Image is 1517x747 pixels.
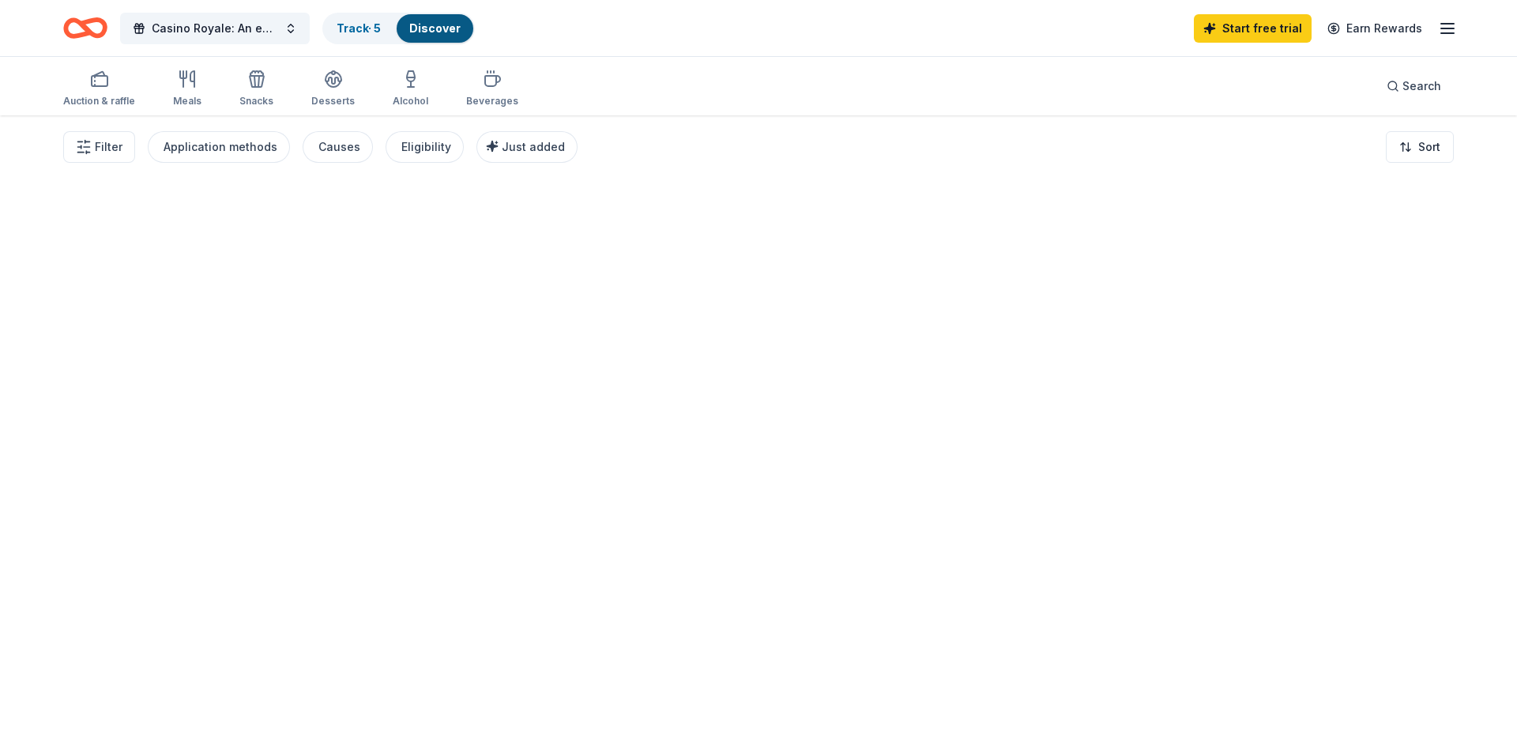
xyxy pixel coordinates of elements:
button: Just added [476,131,578,163]
span: Search [1402,77,1441,96]
div: Auction & raffle [63,95,135,108]
a: Discover [409,21,461,35]
button: Sort [1386,131,1454,163]
button: Track· 5Discover [322,13,475,44]
div: Application methods [164,138,277,157]
button: Meals [173,63,201,115]
a: Start free trial [1194,14,1312,43]
span: Casino Royale: An evening to raise funds and awareness for [PERSON_NAME][GEOGRAPHIC_DATA] [152,19,278,38]
button: Beverages [466,63,518,115]
div: Eligibility [401,138,451,157]
button: Application methods [148,131,290,163]
span: Just added [502,140,565,153]
div: Alcohol [393,95,428,108]
button: Search [1374,70,1454,102]
span: Sort [1418,138,1440,157]
button: Casino Royale: An evening to raise funds and awareness for [PERSON_NAME][GEOGRAPHIC_DATA] [120,13,310,44]
div: Beverages [466,95,518,108]
div: Snacks [239,95,273,108]
span: Filter [95,138,122,157]
button: Alcohol [393,63,428,115]
div: Causes [318,138,360,157]
button: Causes [303,131,373,163]
button: Desserts [311,63,355,115]
div: Desserts [311,95,355,108]
button: Snacks [239,63,273,115]
a: Home [63,9,107,47]
button: Auction & raffle [63,63,135,115]
button: Filter [63,131,135,163]
div: Meals [173,95,201,108]
a: Earn Rewards [1318,14,1432,43]
button: Eligibility [386,131,464,163]
a: Track· 5 [337,21,381,35]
